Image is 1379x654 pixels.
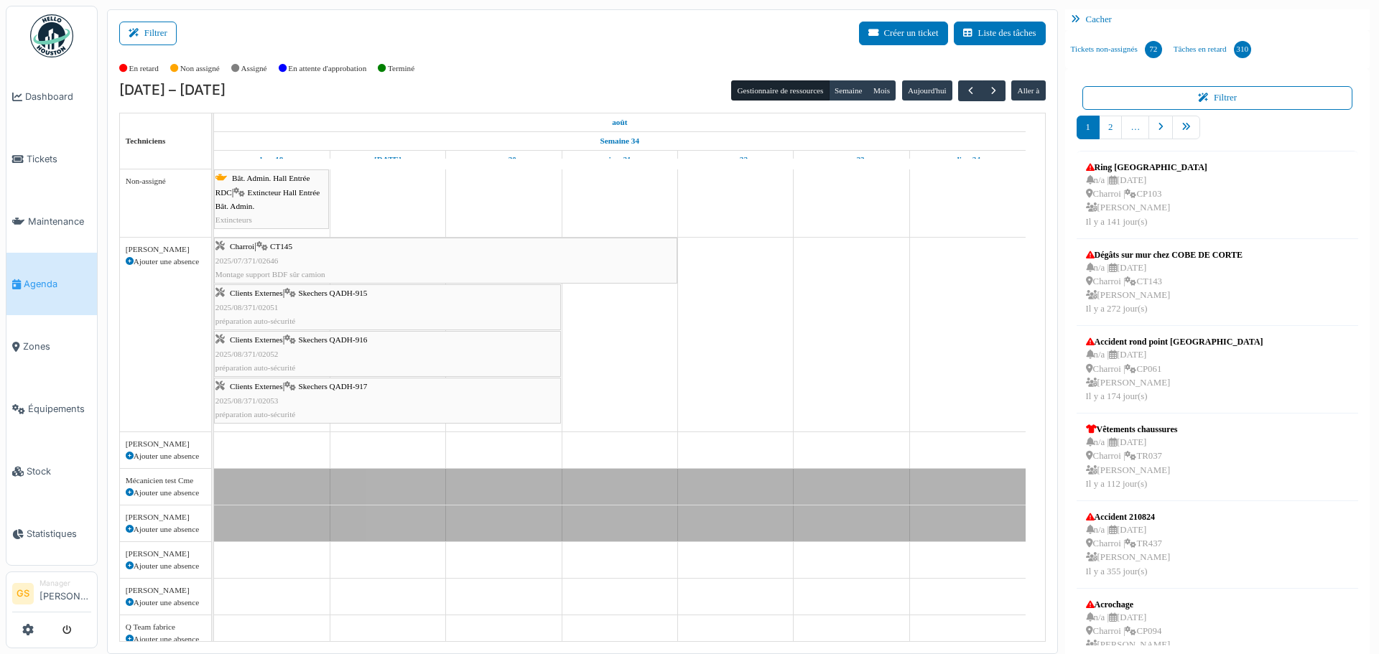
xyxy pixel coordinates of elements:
[298,382,367,391] span: Skechers QADH-917
[126,511,205,523] div: [PERSON_NAME]
[1086,348,1263,403] div: n/a | [DATE] Charroi | CP061 [PERSON_NAME] Il y a 174 jour(s)
[982,80,1006,101] button: Suivant
[129,62,159,75] label: En retard
[608,113,631,131] a: 18 août 2025
[126,597,205,609] div: Ajouter une absence
[230,335,283,344] span: Clients Externes
[180,62,220,75] label: Non assigné
[215,396,279,405] span: 2025/08/371/02053
[215,270,325,279] span: Montage support BDF sûr camion
[126,621,205,633] div: Q Team fabrice
[829,80,868,101] button: Semaine
[488,151,520,169] a: 20 août 2025
[270,242,292,251] span: CT145
[215,256,279,265] span: 2025/07/371/02646
[1086,261,1243,317] div: n/a | [DATE] Charroi | CT143 [PERSON_NAME] Il y a 272 jour(s)
[215,240,676,281] div: |
[126,487,205,499] div: Ajouter une absence
[1082,245,1246,320] a: Dégâts sur mur chez COBE DE CORTE n/a |[DATE] Charroi |CT143 [PERSON_NAME]Il y a 272 jour(s)
[230,289,283,297] span: Clients Externes
[23,340,91,353] span: Zones
[40,578,91,589] div: Manager
[126,475,205,487] div: Mécanicien test Cme
[952,151,984,169] a: 24 août 2025
[215,317,296,325] span: préparation auto-sécurité
[126,438,205,450] div: [PERSON_NAME]
[126,450,205,462] div: Ajouter une absence
[215,363,296,372] span: préparation auto-sécurité
[1082,157,1211,233] a: Ring [GEOGRAPHIC_DATA] n/a |[DATE] Charroi |CP103 [PERSON_NAME]Il y a 141 jour(s)
[6,503,97,565] a: Statistiques
[1121,116,1149,139] a: …
[298,335,367,344] span: Skechers QADH-916
[6,440,97,503] a: Stock
[1077,116,1359,151] nav: pager
[605,151,635,169] a: 21 août 2025
[1082,507,1174,582] a: Accident 210824 n/a |[DATE] Charroi |TR437 [PERSON_NAME]Il y a 355 jour(s)
[1077,116,1100,139] a: 1
[835,151,868,169] a: 23 août 2025
[119,82,226,99] h2: [DATE] – [DATE]
[1065,9,1370,30] div: Cacher
[1099,116,1122,139] a: 2
[954,22,1046,45] button: Liste des tâches
[28,215,91,228] span: Maintenance
[12,583,34,604] li: GS
[126,633,205,645] div: Ajouter une absence
[298,289,367,297] span: Skechers QADH-915
[126,548,205,560] div: [PERSON_NAME]
[126,256,205,268] div: Ajouter une absence
[859,22,948,45] button: Créer un ticket
[230,242,254,251] span: Charroi
[288,62,366,75] label: En attente d'approbation
[1086,510,1171,523] div: Accident 210824
[215,215,252,224] span: Extincteurs
[215,410,296,419] span: préparation auto-sécurité
[1168,30,1257,69] a: Tâches en retard
[1086,523,1171,579] div: n/a | [DATE] Charroi | TR437 [PERSON_NAME] Il y a 355 jour(s)
[597,132,643,150] a: Semaine 34
[30,14,73,57] img: Badge_color-CXgf-gQk.svg
[6,190,97,253] a: Maintenance
[1011,80,1045,101] button: Aller à
[388,62,414,75] label: Terminé
[27,152,91,166] span: Tickets
[27,464,91,478] span: Stock
[6,253,97,315] a: Agenda
[1086,161,1207,174] div: Ring [GEOGRAPHIC_DATA]
[215,380,560,421] div: |
[6,378,97,440] a: Équipements
[126,243,205,256] div: [PERSON_NAME]
[126,560,205,572] div: Ajouter une absence
[720,151,751,169] a: 22 août 2025
[1145,41,1162,58] div: 72
[25,90,91,103] span: Dashboard
[126,584,205,597] div: [PERSON_NAME]
[12,578,91,612] a: GS Manager[PERSON_NAME]
[215,350,279,358] span: 2025/08/371/02052
[868,80,896,101] button: Mois
[215,303,279,312] span: 2025/08/371/02051
[241,62,267,75] label: Assigné
[119,22,177,45] button: Filtrer
[126,136,166,145] span: Techniciens
[28,402,91,416] span: Équipements
[1086,423,1178,436] div: Vêtements chaussures
[1234,41,1251,58] div: 310
[214,508,257,520] span: Vacances
[214,471,257,483] span: Vacances
[1086,174,1207,229] div: n/a | [DATE] Charroi | CP103 [PERSON_NAME] Il y a 141 jour(s)
[1086,436,1178,491] div: n/a | [DATE] Charroi | TR037 [PERSON_NAME] Il y a 112 jour(s)
[371,151,405,169] a: 19 août 2025
[731,80,829,101] button: Gestionnaire de ressources
[1082,332,1267,407] a: Accident rond point [GEOGRAPHIC_DATA] n/a |[DATE] Charroi |CP061 [PERSON_NAME]Il y a 174 jour(s)
[40,578,91,609] li: [PERSON_NAME]
[215,188,320,210] span: Extincteur Hall Entrée Bât. Admin.
[215,333,560,375] div: |
[126,175,205,187] div: Non-assigné
[6,65,97,128] a: Dashboard
[215,174,310,196] span: Bât. Admin. Hall Entrée RDC
[1082,86,1353,110] button: Filtrer
[958,80,982,101] button: Précédent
